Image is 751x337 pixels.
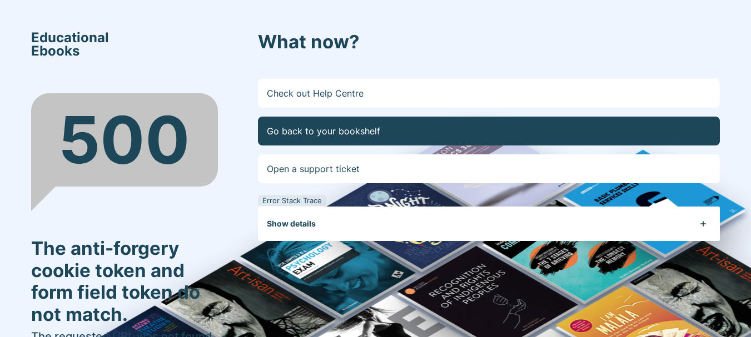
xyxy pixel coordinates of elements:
[258,154,720,183] a: Open a support ticket
[258,31,720,53] h3: What now?
[258,195,326,206] div: Error Stack Trace
[31,31,109,58] span: Educational Ebooks
[31,93,218,187] div: 500
[267,207,720,241] button: Show details
[258,79,720,108] a: Check out Help Centre
[31,238,218,325] h3: The anti-forgery cookie token and form field token do not match.
[258,117,720,145] a: Go back to your bookshelf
